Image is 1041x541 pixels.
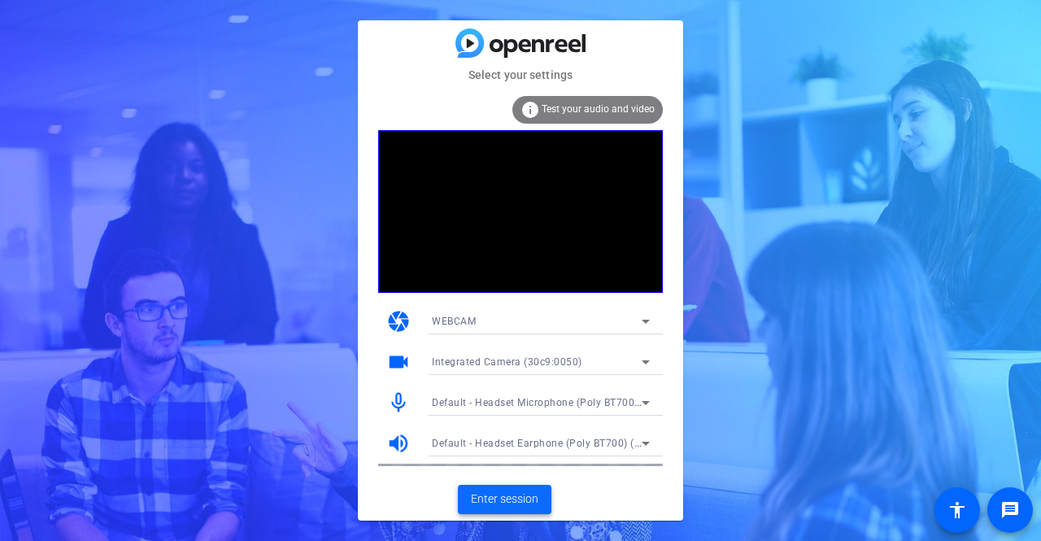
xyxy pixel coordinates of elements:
[432,356,582,368] span: Integrated Camera (30c9:0050)
[1000,500,1020,520] mat-icon: message
[458,485,551,514] button: Enter session
[947,500,967,520] mat-icon: accessibility
[542,103,655,115] span: Test your audio and video
[471,491,538,508] span: Enter session
[386,390,411,415] mat-icon: mic_none
[386,431,411,456] mat-icon: volume_up
[386,309,411,334] mat-icon: camera
[386,350,411,374] mat-icon: videocam
[432,436,686,449] span: Default - Headset Earphone (Poly BT700) (047f:02e6)
[520,100,540,120] mat-icon: info
[432,316,476,327] span: WEBCAM
[432,395,697,408] span: Default - Headset Microphone (Poly BT700) (047f:02e6)
[455,28,586,57] img: blue-gradient.svg
[358,66,683,84] mat-card-subtitle: Select your settings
